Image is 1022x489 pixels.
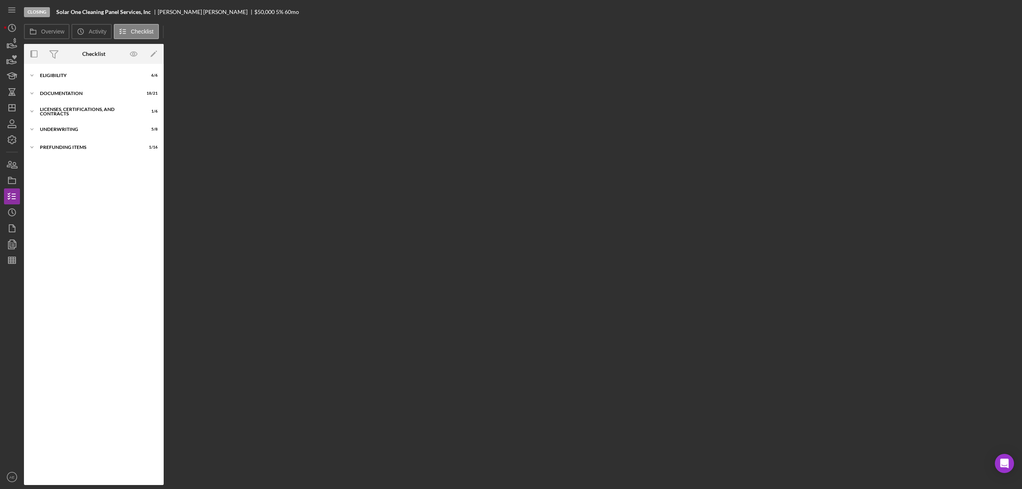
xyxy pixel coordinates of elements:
[276,9,283,15] div: 5 %
[71,24,111,39] button: Activity
[143,73,158,78] div: 6 / 6
[40,145,138,150] div: Prefunding Items
[114,24,159,39] button: Checklist
[10,475,15,479] text: AE
[40,73,138,78] div: Eligibility
[24,24,69,39] button: Overview
[40,107,138,116] div: Licenses, Certifications, and Contracts
[89,28,106,35] label: Activity
[82,51,105,57] div: Checklist
[995,454,1014,473] div: Open Intercom Messenger
[24,7,50,17] div: Closing
[158,9,254,15] div: [PERSON_NAME] [PERSON_NAME]
[56,9,151,15] b: Solar One Cleaning Panel Services, Inc
[40,91,138,96] div: Documentation
[143,127,158,132] div: 5 / 8
[40,127,138,132] div: Underwriting
[131,28,154,35] label: Checklist
[143,109,158,114] div: 1 / 6
[143,145,158,150] div: 1 / 16
[254,9,275,15] div: $50,000
[285,9,299,15] div: 60 mo
[4,469,20,485] button: AE
[41,28,64,35] label: Overview
[143,91,158,96] div: 18 / 21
